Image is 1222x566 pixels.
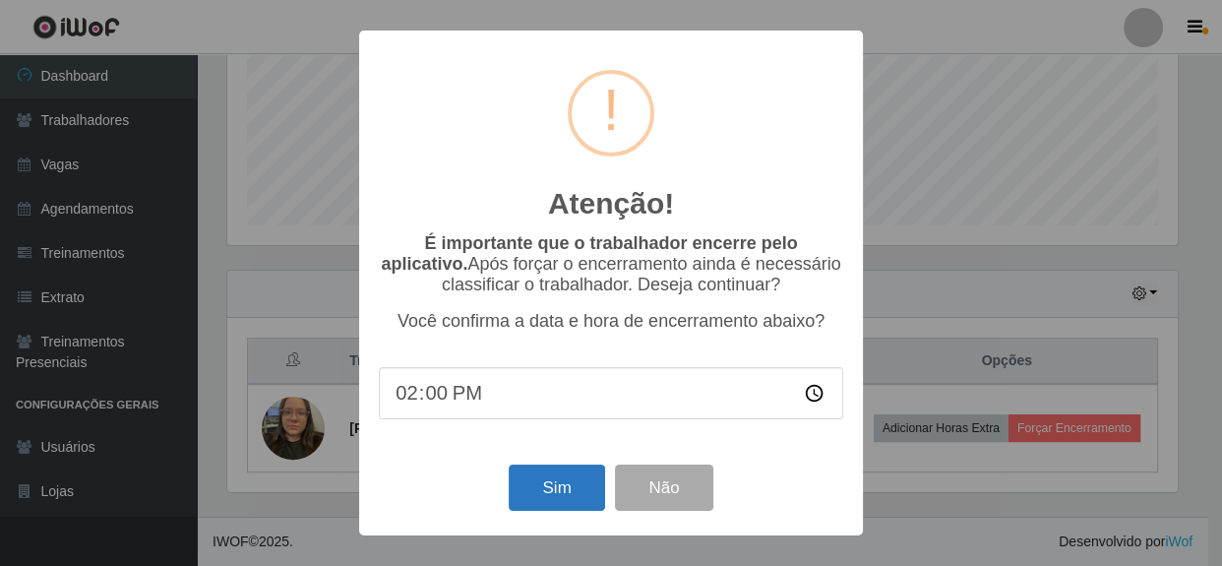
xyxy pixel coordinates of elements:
[381,233,797,274] b: É importante que o trabalhador encerre pelo aplicativo.
[379,311,843,332] p: Você confirma a data e hora de encerramento abaixo?
[379,233,843,295] p: Após forçar o encerramento ainda é necessário classificar o trabalhador. Deseja continuar?
[509,465,604,511] button: Sim
[615,465,712,511] button: Não
[548,186,674,221] h2: Atenção!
